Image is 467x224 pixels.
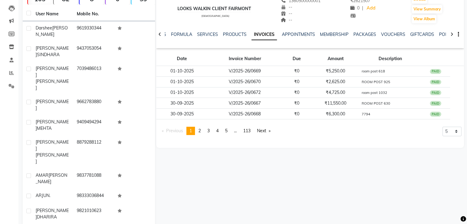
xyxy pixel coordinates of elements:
small: room post 618 [362,69,385,73]
span: | [362,5,363,11]
td: 9619330344 [73,21,114,41]
td: ₹11,550.00 [311,98,360,109]
a: PRODUCTS [223,32,247,37]
td: ₹0 [282,87,311,98]
a: MEMBERSHIP [320,32,348,37]
span: . [49,193,50,198]
span: 2 [198,128,201,133]
td: ₹0 [282,76,311,87]
span: Previous [166,128,183,133]
span: -- [281,11,293,16]
span: 0 [350,5,360,11]
td: ₹2,625.00 [311,76,360,87]
td: 7039486013 [73,62,114,95]
div: PAID [430,101,442,106]
a: Next [254,127,274,135]
button: View Summary [412,5,442,14]
span: [PERSON_NAME] [36,152,69,164]
span: AMAR [36,172,49,178]
small: 7794 [362,112,370,116]
span: [PERSON_NAME] [36,45,69,57]
td: V/2025-26/0668 [208,109,282,119]
div: PAID [430,112,442,117]
span: SINDHARA [37,52,60,57]
button: View Album [412,15,436,23]
div: PAID [430,90,442,95]
span: [PERSON_NAME] [36,139,69,151]
span: [PERSON_NAME] [36,66,69,78]
td: 30-09-2025 [156,109,208,119]
span: DHARIRA [37,214,57,220]
a: INVOICES [251,29,277,40]
th: Due [282,52,311,66]
a: Add [366,4,376,13]
td: V/2025-26/0672 [208,87,282,98]
small: room post 1032 [362,91,387,95]
small: ROOM POST 925 [362,80,390,84]
td: 9821010623 [73,204,114,224]
td: 01-10-2025 [156,76,208,87]
div: PAID [430,80,442,85]
span: 4 [216,128,219,133]
span: [PERSON_NAME] [36,119,69,131]
span: ... [234,128,237,133]
td: 8879288112 [73,135,114,168]
td: 30-09-2025 [156,98,208,109]
span: 3 [207,128,210,133]
span: 113 [243,128,251,133]
span: 5 [225,128,228,133]
td: ₹4,725.00 [311,87,360,98]
span: ARJUN [36,193,49,198]
span: [DEMOGRAPHIC_DATA] [201,14,229,17]
th: Mobile No. [73,7,114,21]
nav: Pagination [159,127,274,135]
td: V/2025-26/0670 [208,76,282,87]
th: Amount [311,52,360,66]
a: FORMULA [171,32,192,37]
td: 01-10-2025 [156,66,208,77]
td: 9837781088 [73,168,114,189]
td: ₹0 [282,109,311,119]
span: [PERSON_NAME] [36,99,69,111]
td: V/2025-26/0667 [208,98,282,109]
a: SERVICES [197,32,218,37]
a: VOUCHERS [381,32,405,37]
a: POINTS [439,32,455,37]
th: User Name [32,7,73,21]
small: ROOM POST 630 [362,101,390,106]
span: [PERSON_NAME] [36,79,69,91]
a: PACKAGES [353,32,376,37]
td: ₹0 [282,98,311,109]
a: APPOINTMENTS [282,32,315,37]
div: Looks Walkin Client Fairmont [177,6,251,12]
td: 01-10-2025 [156,87,208,98]
td: 98333036844 [73,189,114,204]
td: V/2025-26/0669 [208,66,282,77]
td: ₹0 [282,66,311,77]
span: Darshee [36,25,52,31]
th: Invoice Number [208,52,282,66]
td: 9409494294 [73,115,114,135]
th: Description [360,52,421,66]
td: 9437053054 [73,41,114,62]
span: -- [281,4,293,10]
a: GIFTCARDS [410,32,434,37]
span: [PERSON_NAME] [36,208,69,220]
td: ₹5,250.00 [311,66,360,77]
td: 9662783880 [73,95,114,115]
td: ₹6,300.00 [311,109,360,119]
div: PAID [430,69,442,74]
span: -- [281,17,293,23]
span: 1 [189,128,192,133]
span: MEHTA [37,126,52,131]
span: [PERSON_NAME] [36,172,67,184]
th: Date [156,52,208,66]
